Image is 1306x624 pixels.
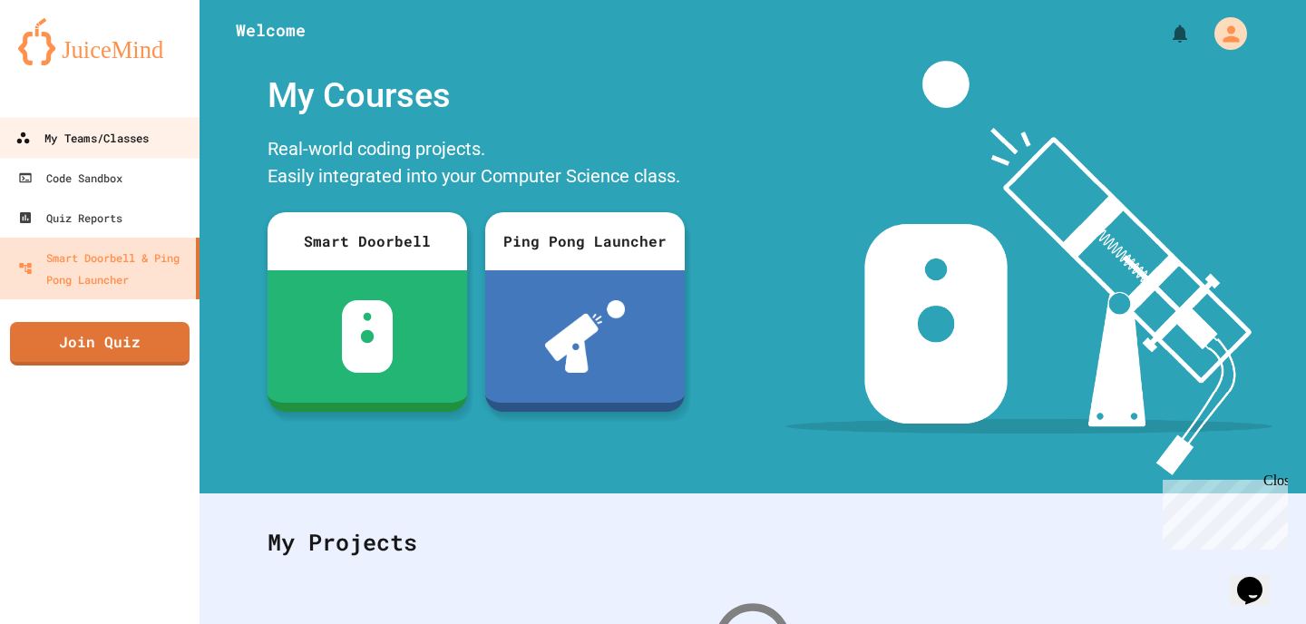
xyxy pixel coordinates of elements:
div: My Notifications [1135,18,1195,49]
div: My Courses [258,61,694,131]
img: ppl-with-ball.png [545,300,626,373]
div: Smart Doorbell & Ping Pong Launcher [18,247,189,290]
div: Code Sandbox [18,167,122,189]
div: My Account [1195,13,1252,54]
div: Quiz Reports [18,207,122,229]
div: Chat with us now!Close [7,7,125,115]
div: My Projects [249,507,1256,578]
div: Smart Doorbell [268,212,467,270]
iframe: chat widget [1230,551,1288,606]
img: banner-image-my-projects.png [786,61,1272,475]
img: logo-orange.svg [18,18,181,65]
a: Join Quiz [10,322,190,366]
img: sdb-white.svg [342,300,394,373]
div: Real-world coding projects. Easily integrated into your Computer Science class. [258,131,694,199]
div: Ping Pong Launcher [485,212,685,270]
div: My Teams/Classes [15,127,149,150]
iframe: chat widget [1155,473,1288,550]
